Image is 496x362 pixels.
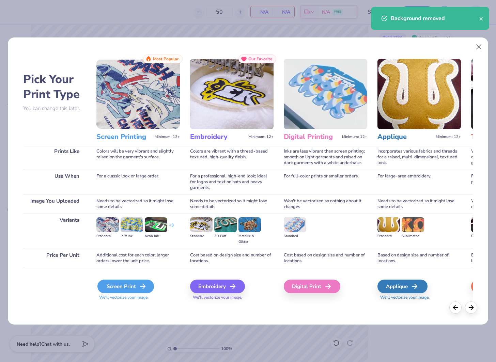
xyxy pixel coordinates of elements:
[169,222,174,234] div: + 3
[96,194,180,214] div: Needs to be vectorized so it might lose some details
[248,57,273,61] span: Our Favorite
[471,233,494,239] div: Direct-to-film
[121,217,143,232] img: Puff Ink
[23,170,86,194] div: Use When
[377,295,461,300] span: We'll vectorize your image.
[190,59,274,129] img: Embroidery
[96,59,180,129] img: Screen Printing
[284,194,367,214] div: Won't be vectorized so nothing about it changes
[284,217,306,232] img: Standard
[377,217,400,232] img: Standard
[23,145,86,170] div: Prints Like
[155,135,180,139] span: Minimum: 12+
[190,280,245,293] div: Embroidery
[190,217,213,232] img: Standard
[377,132,433,141] h3: Applique
[472,41,485,53] button: Close
[96,145,180,170] div: Colors will be very vibrant and slightly raised on the garment's surface.
[96,217,119,232] img: Standard
[190,132,246,141] h3: Embroidery
[402,233,424,239] div: Sublimated
[402,217,424,232] img: Sublimated
[96,170,180,194] div: For a classic look or large order.
[121,233,143,239] div: Puff Ink
[190,194,274,214] div: Needs to be vectorized so it might lose some details
[284,132,339,141] h3: Digital Printing
[377,249,461,268] div: Based on design size and number of locations.
[145,233,167,239] div: Neon Ink
[284,233,306,239] div: Standard
[190,170,274,194] div: For a professional, high-end look; ideal for logos and text on hats and heavy garments.
[214,233,237,239] div: 3D Puff
[23,194,86,214] div: Image You Uploaded
[377,59,461,129] img: Applique
[248,135,274,139] span: Minimum: 12+
[190,249,274,268] div: Cost based on design size and number of locations.
[377,233,400,239] div: Standard
[23,72,86,102] h2: Pick Your Print Type
[377,145,461,170] div: Incorporates various fabrics and threads for a raised, multi-dimensional, textured look.
[190,145,274,170] div: Colors are vibrant with a thread-based textured, high-quality finish.
[23,106,86,111] p: You can change this later.
[284,59,367,129] img: Digital Printing
[96,233,119,239] div: Standard
[214,217,237,232] img: 3D Puff
[153,57,179,61] span: Most Popular
[284,280,340,293] div: Digital Print
[377,280,428,293] div: Applique
[23,249,86,268] div: Price Per Unit
[284,145,367,170] div: Inks are less vibrant than screen printing; smooth on light garments and raised on dark garments ...
[471,217,494,232] img: Direct-to-film
[377,194,461,214] div: Needs to be vectorized so it might lose some details
[190,233,213,239] div: Standard
[96,295,180,300] span: We'll vectorize your image.
[342,135,367,139] span: Minimum: 12+
[23,214,86,249] div: Variants
[479,14,484,22] button: close
[238,217,261,232] img: Metallic & Glitter
[145,217,167,232] img: Neon Ink
[190,295,274,300] span: We'll vectorize your image.
[377,170,461,194] div: For large-area embroidery.
[391,14,479,22] div: Background removed
[238,233,261,245] div: Metallic & Glitter
[284,170,367,194] div: For full-color prints or smaller orders.
[96,249,180,268] div: Additional cost for each color; larger orders lower the unit price.
[436,135,461,139] span: Minimum: 12+
[97,280,154,293] div: Screen Print
[96,132,152,141] h3: Screen Printing
[284,249,367,268] div: Cost based on design size and number of locations.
